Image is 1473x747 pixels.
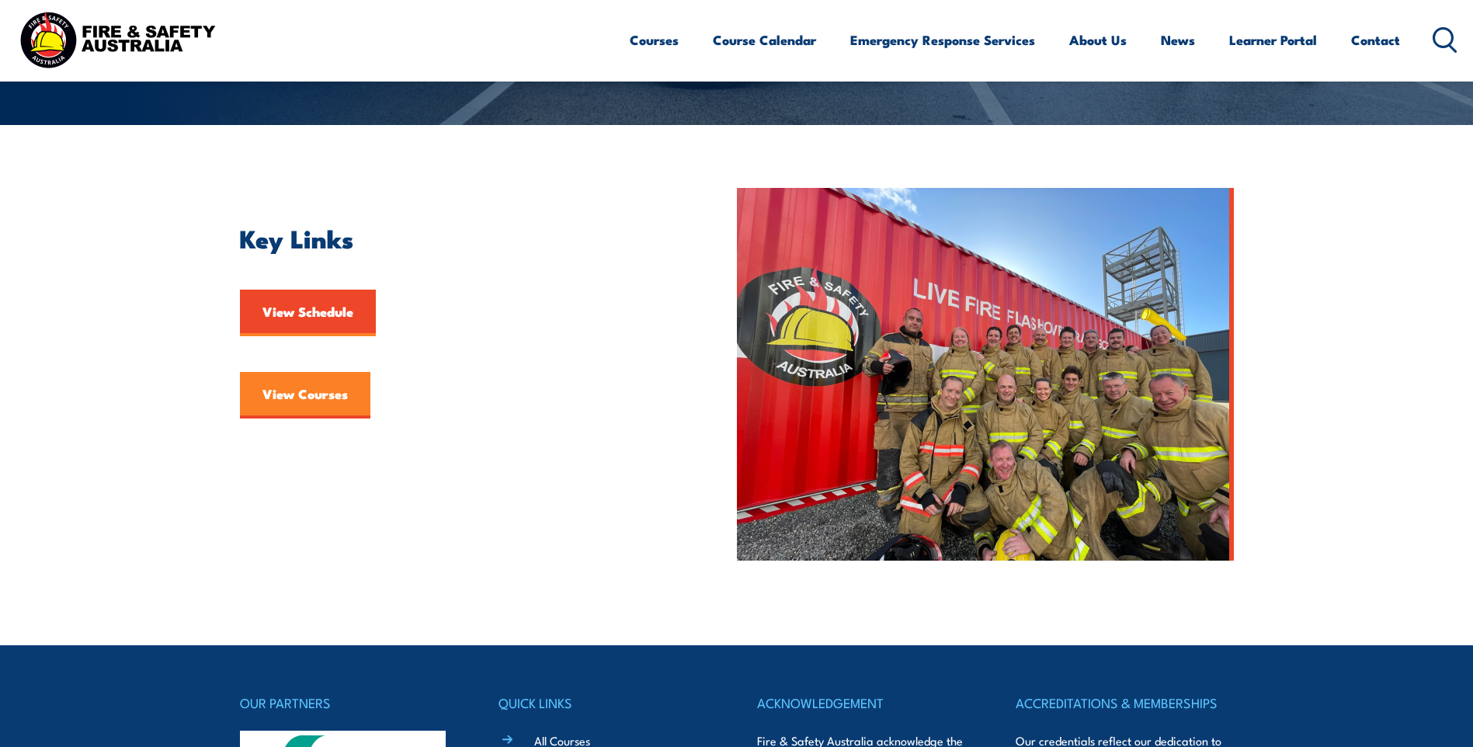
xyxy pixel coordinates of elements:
a: Emergency Response Services [850,19,1035,61]
h4: OUR PARTNERS [240,692,457,714]
a: Contact [1351,19,1400,61]
a: About Us [1069,19,1127,61]
h2: Key Links [240,227,665,248]
img: FSA People – Team photo aug 2023 [737,188,1234,561]
a: View Courses [240,372,370,419]
h4: ACCREDITATIONS & MEMBERSHIPS [1016,692,1233,714]
a: Course Calendar [713,19,816,61]
a: Courses [630,19,679,61]
h4: ACKNOWLEDGEMENT [757,692,974,714]
a: Learner Portal [1229,19,1317,61]
a: News [1161,19,1195,61]
h4: QUICK LINKS [499,692,716,714]
a: View Schedule [240,290,376,336]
